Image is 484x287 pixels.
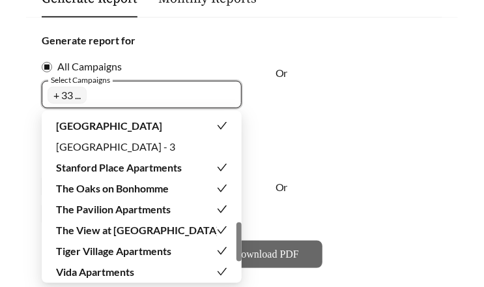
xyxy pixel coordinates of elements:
span: Vida Apartments [56,265,134,278]
span: check [217,121,227,131]
span: All Campaigns [52,59,127,74]
span: The Oaks on Bonhomme [56,182,169,194]
span: [GEOGRAPHIC_DATA] - 3 [56,140,175,153]
span: check [217,162,227,173]
span: Or [276,67,288,79]
span: + 33 ... [53,87,81,103]
span: Tiger Village Apartments [56,245,171,257]
span: check [217,225,227,235]
span: + 33 ... [48,87,87,104]
span: The Pavilion Apartments [56,203,171,215]
span: check [217,183,227,194]
span: [GEOGRAPHIC_DATA] [56,119,162,132]
button: Download PDF [211,241,322,268]
strong: Generate report for [42,34,135,46]
span: check [217,246,227,256]
span: Or [276,181,288,193]
span: check [217,204,227,215]
span: The View at [GEOGRAPHIC_DATA] [56,224,220,236]
span: Stanford Place Apartments [56,161,182,174]
span: check [217,267,227,277]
